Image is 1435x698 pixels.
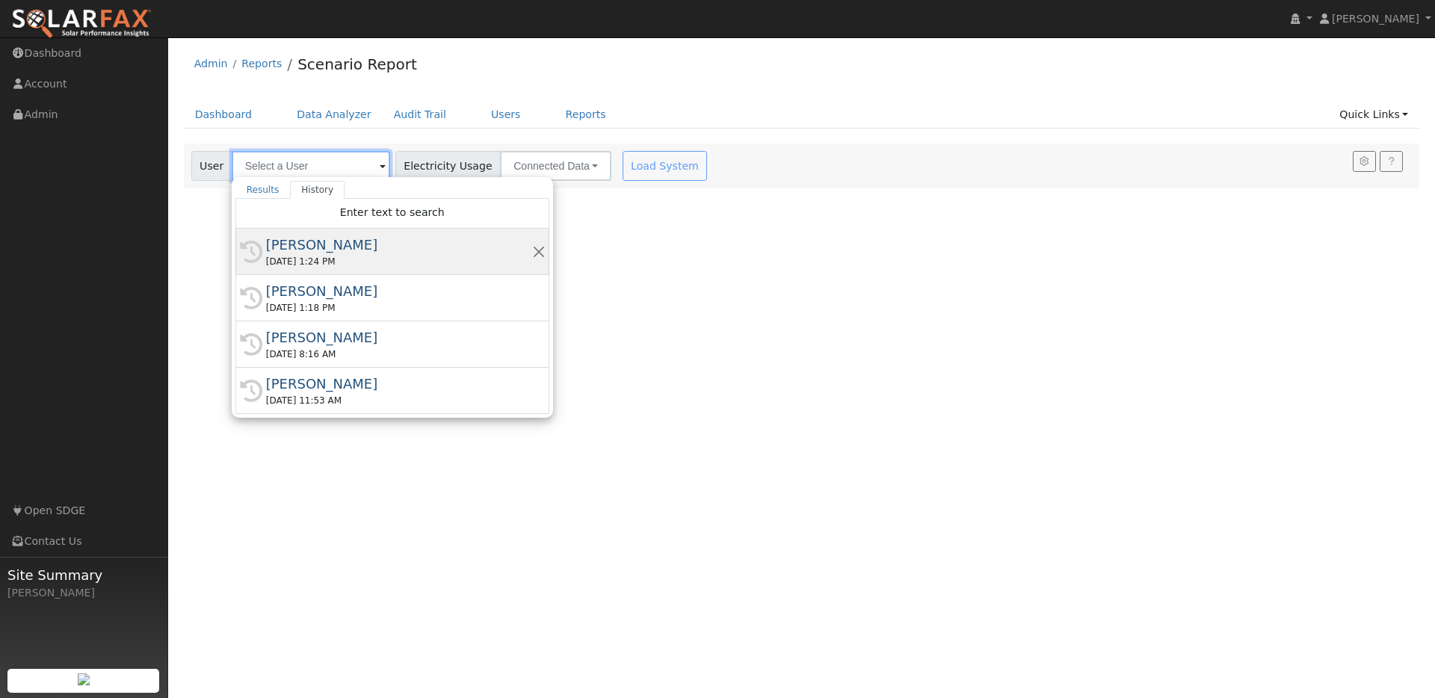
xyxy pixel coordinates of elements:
[266,348,532,361] div: [DATE] 8:16 AM
[7,565,160,585] span: Site Summary
[184,101,264,129] a: Dashboard
[383,101,457,129] a: Audit Trail
[1332,13,1419,25] span: [PERSON_NAME]
[290,181,345,199] a: History
[555,101,617,129] a: Reports
[1353,151,1376,172] button: Settings
[297,55,417,73] a: Scenario Report
[191,151,232,181] span: User
[532,244,546,259] button: Remove this history
[240,241,262,263] i: History
[500,151,611,181] button: Connected Data
[1328,101,1419,129] a: Quick Links
[286,101,383,129] a: Data Analyzer
[240,380,262,402] i: History
[241,58,282,70] a: Reports
[266,235,532,255] div: [PERSON_NAME]
[7,585,160,601] div: [PERSON_NAME]
[480,101,532,129] a: Users
[395,151,501,181] span: Electricity Usage
[266,281,532,301] div: [PERSON_NAME]
[240,333,262,356] i: History
[266,255,532,268] div: [DATE] 1:24 PM
[232,151,390,181] input: Select a User
[235,181,291,199] a: Results
[194,58,228,70] a: Admin
[1380,151,1403,172] a: Help Link
[78,673,90,685] img: retrieve
[266,327,532,348] div: [PERSON_NAME]
[11,8,152,40] img: SolarFax
[240,287,262,309] i: History
[340,206,445,218] span: Enter text to search
[266,394,532,407] div: [DATE] 11:53 AM
[266,301,532,315] div: [DATE] 1:18 PM
[266,374,532,394] div: [PERSON_NAME]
